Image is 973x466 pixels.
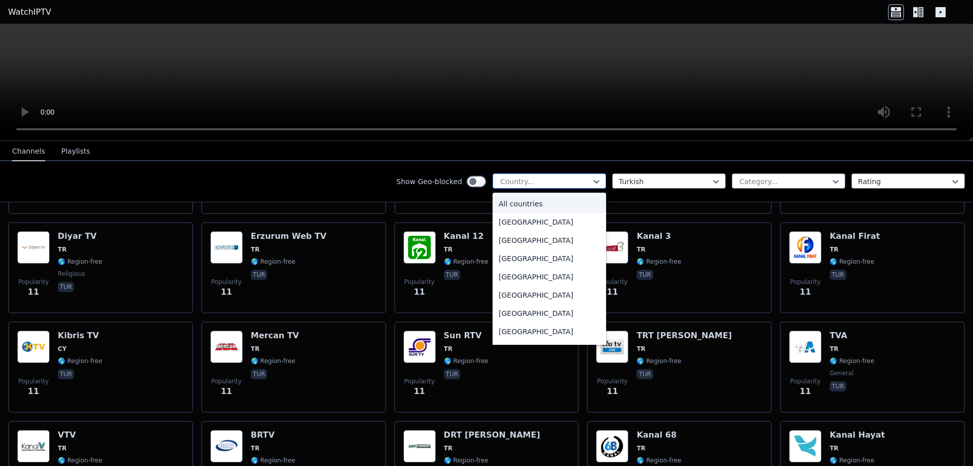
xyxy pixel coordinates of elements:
span: 11 [28,286,39,298]
h6: Diyar TV [58,231,102,241]
img: VTV [17,430,50,462]
h6: Kanal Hayat [830,430,885,440]
span: 11 [221,385,232,398]
img: Kanal Hayat [789,430,821,462]
span: 🌎 Region-free [830,258,874,266]
span: 11 [414,286,425,298]
div: [GEOGRAPHIC_DATA] [493,268,606,286]
span: TR [58,245,66,254]
span: Popularity [404,278,435,286]
p: tur [637,270,653,280]
h6: Erzurum Web TV [251,231,326,241]
span: TR [444,245,453,254]
span: 🌎 Region-free [251,357,295,365]
span: 🌎 Region-free [444,357,489,365]
span: CY [58,345,67,353]
h6: Kanal 68 [637,430,681,440]
span: 🌎 Region-free [637,456,681,464]
img: Sun RTV [403,331,436,363]
span: TR [251,245,259,254]
p: tur [444,270,460,280]
img: Diyar TV [17,231,50,264]
span: 11 [607,286,618,298]
img: Kanal 68 [596,430,628,462]
h6: VTV [58,430,102,440]
span: Popularity [790,278,820,286]
img: TRT EBA Lise [596,331,628,363]
span: religious [58,270,85,278]
h6: Kanal 3 [637,231,681,241]
p: tur [637,369,653,379]
p: tur [444,369,460,379]
img: Kanal 12 [403,231,436,264]
h6: DRT [PERSON_NAME] [444,430,540,440]
h6: Kanal Firat [830,231,880,241]
span: 🌎 Region-free [58,357,102,365]
span: Popularity [211,377,242,385]
span: 11 [800,286,811,298]
button: Channels [12,142,45,161]
span: 🌎 Region-free [58,456,102,464]
label: Show Geo-blocked [396,176,462,187]
p: tur [251,369,267,379]
span: Popularity [597,278,627,286]
h6: Kibris TV [58,331,102,341]
span: TR [251,444,259,452]
span: 11 [28,385,39,398]
img: Kanal Firat [789,231,821,264]
span: Popularity [18,377,49,385]
img: TVA [789,331,821,363]
span: 🌎 Region-free [58,258,102,266]
div: [GEOGRAPHIC_DATA] [493,249,606,268]
span: Popularity [597,377,627,385]
span: Popularity [211,278,242,286]
img: Erzurum Web TV [210,231,243,264]
img: DRT Denizli [403,430,436,462]
span: 11 [414,385,425,398]
p: tur [58,369,74,379]
span: TR [637,345,645,353]
span: TR [58,444,66,452]
div: [GEOGRAPHIC_DATA] [493,286,606,304]
span: 11 [221,286,232,298]
span: TR [830,444,838,452]
span: 🌎 Region-free [251,456,295,464]
h6: Sun RTV [444,331,489,341]
h6: Kanal 12 [444,231,489,241]
span: Popularity [404,377,435,385]
span: TR [637,444,645,452]
button: Playlists [61,142,90,161]
span: TR [444,345,453,353]
span: 11 [800,385,811,398]
div: [GEOGRAPHIC_DATA] [493,231,606,249]
div: [GEOGRAPHIC_DATA] [493,213,606,231]
p: tur [830,381,846,391]
span: 🌎 Region-free [637,258,681,266]
span: 🌎 Region-free [444,456,489,464]
h6: Mercan TV [251,331,299,341]
div: All countries [493,195,606,213]
a: WatchIPTV [8,6,51,18]
span: TR [830,245,838,254]
span: 🌎 Region-free [251,258,295,266]
span: general [830,369,853,377]
div: [GEOGRAPHIC_DATA] [493,304,606,322]
span: 11 [607,385,618,398]
span: Popularity [790,377,820,385]
span: Popularity [18,278,49,286]
span: 🌎 Region-free [830,357,874,365]
p: tur [251,270,267,280]
h6: TRT [PERSON_NAME] [637,331,732,341]
img: Kibris TV [17,331,50,363]
p: tur [830,270,846,280]
span: 🌎 Region-free [637,357,681,365]
span: TR [251,345,259,353]
div: [GEOGRAPHIC_DATA] [493,322,606,341]
span: 🌎 Region-free [444,258,489,266]
img: BRTV [210,430,243,462]
p: tur [58,282,74,292]
img: Mercan TV [210,331,243,363]
span: TR [830,345,838,353]
div: Aruba [493,341,606,359]
span: TR [444,444,453,452]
